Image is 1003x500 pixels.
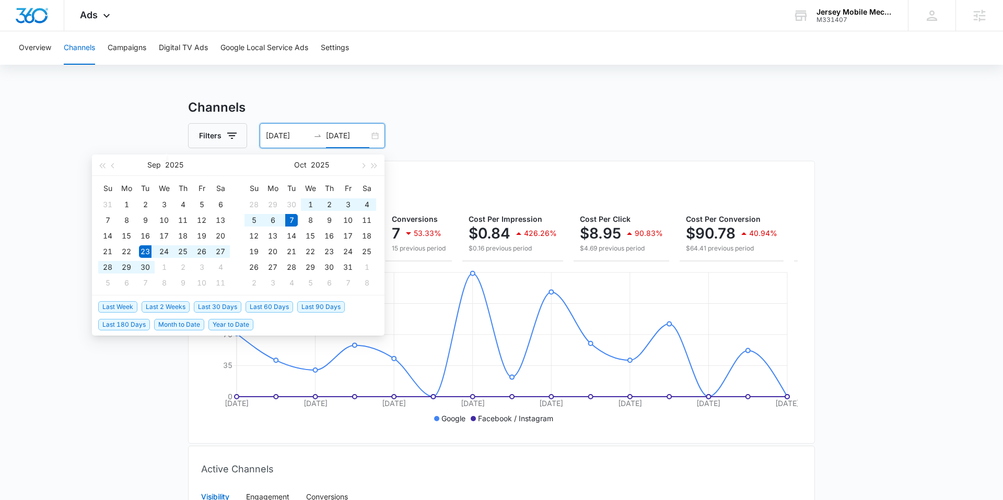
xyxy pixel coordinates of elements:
[580,244,663,253] p: $4.69 previous period
[248,261,260,273] div: 26
[28,61,37,69] img: tab_domain_overview_orange.svg
[301,212,320,228] td: 2025-10-08
[618,399,642,408] tspan: [DATE]
[101,261,114,273] div: 28
[173,259,192,275] td: 2025-10-02
[40,62,94,68] div: Domain Overview
[177,245,189,258] div: 25
[301,244,320,259] td: 2025-10-22
[285,198,298,211] div: 30
[158,198,170,211] div: 3
[282,275,301,291] td: 2025-11-04
[441,413,465,424] p: Google
[248,230,260,242] div: 12
[635,230,663,237] p: 90.83%
[282,244,301,259] td: 2025-10-21
[320,244,339,259] td: 2025-10-23
[357,180,376,197] th: Sa
[301,275,320,291] td: 2025-11-05
[263,197,282,212] td: 2025-09-29
[101,214,114,227] div: 7
[136,275,155,291] td: 2025-10-07
[775,399,799,408] tspan: [DATE]
[301,180,320,197] th: We
[686,244,777,253] p: $64.41 previous period
[320,180,339,197] th: Th
[248,245,260,258] div: 19
[580,225,621,242] p: $8.95
[194,301,241,313] span: Last 30 Days
[139,198,151,211] div: 2
[201,454,802,485] div: Active Channels
[304,399,328,408] tspan: [DATE]
[539,399,563,408] tspan: [DATE]
[192,244,211,259] td: 2025-09-26
[98,244,117,259] td: 2025-09-21
[158,277,170,289] div: 8
[120,198,133,211] div: 1
[339,197,357,212] td: 2025-10-03
[469,215,542,223] span: Cost Per Impression
[524,230,557,237] p: 426.26%
[155,275,173,291] td: 2025-10-08
[177,277,189,289] div: 9
[139,230,151,242] div: 16
[414,230,441,237] p: 53.33%
[136,244,155,259] td: 2025-09-23
[282,259,301,275] td: 2025-10-28
[220,31,308,65] button: Google Local Service Ads
[244,180,263,197] th: Su
[749,230,777,237] p: 40.94%
[155,244,173,259] td: 2025-09-24
[139,245,151,258] div: 23
[139,261,151,273] div: 30
[223,361,232,370] tspan: 35
[320,259,339,275] td: 2025-10-30
[357,197,376,212] td: 2025-10-04
[98,275,117,291] td: 2025-10-05
[342,198,354,211] div: 3
[294,154,307,175] button: Oct
[159,31,208,65] button: Digital TV Ads
[158,230,170,242] div: 17
[27,27,115,35] div: Domain: [DOMAIN_NAME]
[326,130,369,141] input: End date
[188,123,247,148] button: Filters
[339,244,357,259] td: 2025-10-24
[195,261,208,273] div: 3
[469,225,510,242] p: $0.84
[177,198,189,211] div: 4
[104,61,112,69] img: tab_keywords_by_traffic_grey.svg
[469,244,557,253] p: $0.16 previous period
[98,259,117,275] td: 2025-09-28
[248,198,260,211] div: 28
[285,230,298,242] div: 14
[195,245,208,258] div: 26
[285,277,298,289] div: 4
[117,275,136,291] td: 2025-10-06
[29,17,51,25] div: v 4.0.25
[246,301,293,313] span: Last 60 Days
[282,228,301,244] td: 2025-10-14
[142,301,190,313] span: Last 2 Weeks
[339,212,357,228] td: 2025-10-10
[357,228,376,244] td: 2025-10-18
[266,130,309,141] input: Start date
[101,245,114,258] div: 21
[248,214,260,227] div: 5
[266,214,279,227] div: 6
[342,261,354,273] div: 31
[115,62,176,68] div: Keywords by Traffic
[155,259,173,275] td: 2025-10-01
[339,275,357,291] td: 2025-11-07
[323,214,335,227] div: 9
[173,197,192,212] td: 2025-09-04
[301,197,320,212] td: 2025-10-01
[120,230,133,242] div: 15
[214,245,227,258] div: 27
[392,215,438,223] span: Conversions
[98,212,117,228] td: 2025-09-07
[285,261,298,273] div: 28
[339,180,357,197] th: Fr
[80,9,98,20] span: Ads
